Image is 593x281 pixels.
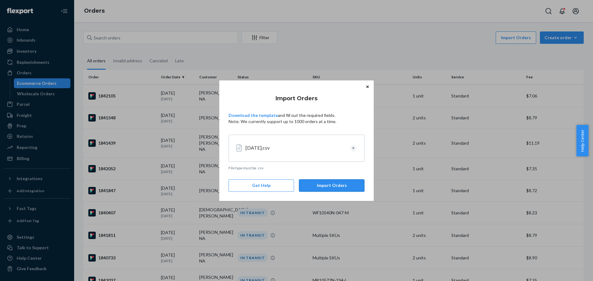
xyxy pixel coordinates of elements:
div: [DATE].csv [246,145,345,152]
p: and fill out the required fields. Note: We currently support up to 1000 orders at a time. [229,112,364,125]
button: Import Orders [299,179,364,192]
a: Get Help [229,179,294,192]
a: Download the template [229,113,278,118]
p: File type must be .csv [229,165,364,171]
h4: Import Orders [229,94,364,102]
button: Clear [350,145,357,151]
button: Close [364,83,371,90]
